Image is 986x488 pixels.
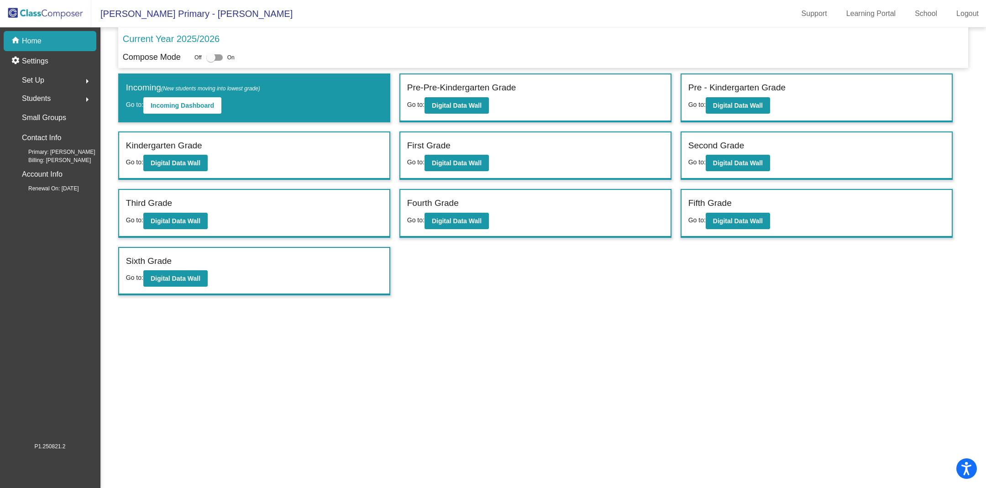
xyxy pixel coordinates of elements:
label: Third Grade [126,197,172,210]
label: Second Grade [688,139,745,152]
b: Digital Data Wall [713,102,763,109]
span: Go to: [688,101,706,108]
span: Go to: [688,158,706,166]
a: School [907,6,944,21]
p: Compose Mode [123,51,181,63]
mat-icon: home [11,36,22,47]
span: Students [22,92,51,105]
b: Digital Data Wall [432,159,482,167]
button: Digital Data Wall [143,270,208,287]
b: Digital Data Wall [151,217,200,225]
span: [PERSON_NAME] Primary - [PERSON_NAME] [91,6,293,21]
p: Home [22,36,42,47]
span: Go to: [688,216,706,224]
span: (New students moving into lowest grade) [161,85,260,92]
p: Settings [22,56,48,67]
span: Billing: [PERSON_NAME] [14,156,91,164]
span: Renewal On: [DATE] [14,184,79,193]
span: On [227,53,235,62]
label: Fifth Grade [688,197,732,210]
b: Digital Data Wall [713,217,763,225]
p: Account Info [22,168,63,181]
b: Digital Data Wall [713,159,763,167]
button: Digital Data Wall [143,213,208,229]
button: Digital Data Wall [706,155,770,171]
p: Contact Info [22,131,61,144]
button: Incoming Dashboard [143,97,221,114]
b: Digital Data Wall [151,159,200,167]
label: Sixth Grade [126,255,172,268]
p: Small Groups [22,111,66,124]
span: Go to: [126,158,143,166]
button: Digital Data Wall [425,213,489,229]
label: Fourth Grade [407,197,459,210]
span: Go to: [126,274,143,281]
mat-icon: arrow_right [82,76,93,87]
mat-icon: settings [11,56,22,67]
label: Incoming [126,81,260,94]
label: Pre - Kindergarten Grade [688,81,786,94]
span: Go to: [126,101,143,108]
span: Go to: [126,216,143,224]
button: Digital Data Wall [425,155,489,171]
label: Kindergarten Grade [126,139,202,152]
b: Digital Data Wall [151,275,200,282]
b: Digital Data Wall [432,217,482,225]
button: Digital Data Wall [706,97,770,114]
span: Go to: [407,158,425,166]
b: Incoming Dashboard [151,102,214,109]
mat-icon: arrow_right [82,94,93,105]
label: First Grade [407,139,451,152]
span: Go to: [407,101,425,108]
a: Support [794,6,834,21]
b: Digital Data Wall [432,102,482,109]
span: Go to: [407,216,425,224]
button: Digital Data Wall [706,213,770,229]
p: Current Year 2025/2026 [123,32,220,46]
a: Logout [949,6,986,21]
label: Pre-Pre-Kindergarten Grade [407,81,516,94]
button: Digital Data Wall [143,155,208,171]
a: Learning Portal [839,6,903,21]
span: Primary: [PERSON_NAME] [14,148,95,156]
span: Set Up [22,74,44,87]
span: Off [194,53,202,62]
button: Digital Data Wall [425,97,489,114]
